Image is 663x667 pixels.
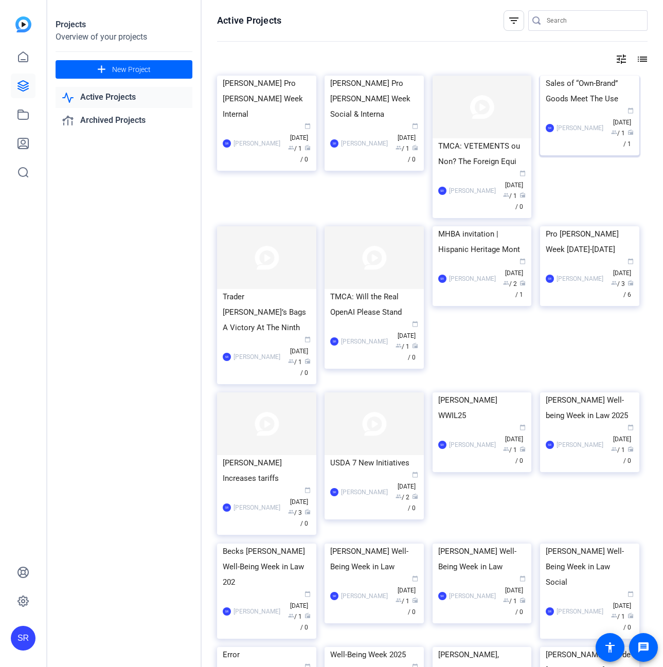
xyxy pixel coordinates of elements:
[623,130,634,148] span: / 1
[438,544,526,574] div: [PERSON_NAME] Well-Being Week in Law
[412,472,418,478] span: calendar_today
[557,440,603,450] div: [PERSON_NAME]
[628,107,634,114] span: calendar_today
[438,392,526,423] div: [PERSON_NAME] WWIL25
[503,280,509,286] span: group
[56,87,192,108] a: Active Projects
[15,16,31,32] img: blue-gradient.svg
[449,591,496,601] div: [PERSON_NAME]
[112,64,151,75] span: New Project
[330,455,418,471] div: USDA 7 New Initiatives
[288,358,302,366] span: / 1
[304,123,311,129] span: calendar_today
[56,60,192,79] button: New Project
[515,280,526,298] span: / 1
[628,612,634,619] span: radio
[300,145,311,163] span: / 0
[56,19,192,31] div: Projects
[223,455,311,486] div: [PERSON_NAME] Increases tariffs
[396,598,409,605] span: / 1
[519,575,526,582] span: calendar_today
[223,76,311,122] div: [PERSON_NAME] Pro [PERSON_NAME] Week Internal
[628,258,634,264] span: calendar_today
[223,607,231,616] div: SR
[519,424,526,430] span: calendar_today
[503,446,517,454] span: / 1
[557,123,603,133] div: [PERSON_NAME]
[396,597,402,603] span: group
[56,31,192,43] div: Overview of your projects
[234,502,280,513] div: [PERSON_NAME]
[330,289,418,320] div: TMCA: Will the Real OpenAI Please Stand
[438,441,446,449] div: SR
[330,488,338,496] div: SR
[396,145,409,152] span: / 1
[515,598,526,616] span: / 0
[449,186,496,196] div: [PERSON_NAME]
[628,424,634,430] span: calendar_today
[223,503,231,512] div: SR
[635,53,648,65] mat-icon: list
[628,280,634,286] span: radio
[604,641,616,654] mat-icon: accessibility
[341,138,388,149] div: [PERSON_NAME]
[56,110,192,131] a: Archived Projects
[519,597,526,603] span: radio
[546,441,554,449] div: SR
[557,606,603,617] div: [PERSON_NAME]
[557,274,603,284] div: [PERSON_NAME]
[438,187,446,195] div: SR
[503,192,517,200] span: / 1
[412,493,418,499] span: radio
[438,226,526,257] div: MHBA invitation | Hispanic Heritage Mont
[438,138,526,169] div: TMCA: VETEMENTS ou Non? The Foreign Equi
[408,598,418,616] span: / 0
[449,274,496,284] div: [PERSON_NAME]
[615,53,628,65] mat-icon: tune
[290,337,311,355] span: [DATE]
[408,343,418,361] span: / 0
[515,192,526,210] span: / 0
[519,258,526,264] span: calendar_today
[503,280,517,287] span: / 2
[300,358,311,376] span: / 0
[546,607,554,616] div: SR
[288,509,294,515] span: group
[449,440,496,450] div: [PERSON_NAME]
[288,145,302,152] span: / 1
[412,575,418,582] span: calendar_today
[611,130,625,137] span: / 1
[396,145,402,151] span: group
[412,597,418,603] span: radio
[288,509,302,516] span: / 3
[519,192,526,198] span: radio
[503,192,509,198] span: group
[519,280,526,286] span: radio
[396,342,402,349] span: group
[330,647,418,662] div: Well-Being Week 2025
[412,123,418,129] span: calendar_today
[628,129,634,135] span: radio
[611,446,625,454] span: / 1
[547,14,639,27] input: Search
[288,145,294,151] span: group
[611,129,617,135] span: group
[234,606,280,617] div: [PERSON_NAME]
[396,343,409,350] span: / 1
[623,446,634,464] span: / 0
[412,145,418,151] span: radio
[611,280,625,287] span: / 3
[234,352,280,362] div: [PERSON_NAME]
[613,591,634,609] span: [DATE]
[503,446,509,452] span: group
[623,280,634,298] span: / 6
[546,76,634,106] div: Sales of “Own-Brand” Goods Meet The Use
[628,446,634,452] span: radio
[223,353,231,361] div: SR
[546,544,634,590] div: [PERSON_NAME] Well-Being Week in Law Social
[623,613,634,631] span: / 0
[412,321,418,327] span: calendar_today
[398,321,418,339] span: [DATE]
[223,544,311,590] div: Becks [PERSON_NAME] Well-Being Week in Law 202
[300,613,311,631] span: / 0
